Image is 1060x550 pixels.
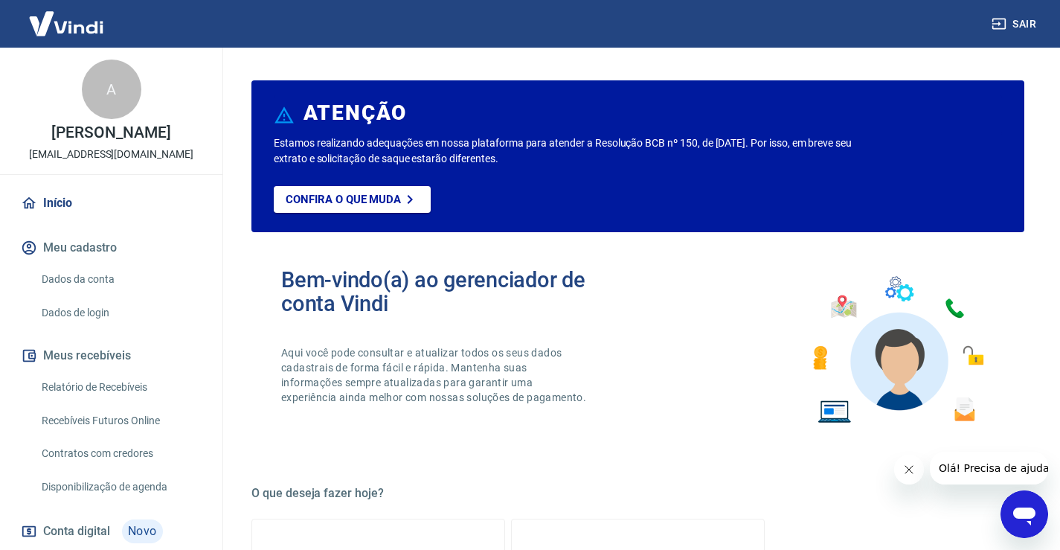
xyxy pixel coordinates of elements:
p: Aqui você pode consultar e atualizar todos os seus dados cadastrais de forma fácil e rápida. Mant... [281,345,589,405]
p: [PERSON_NAME] [51,125,170,141]
a: Dados da conta [36,264,205,295]
p: Confira o que muda [286,193,401,206]
h2: Bem-vindo(a) ao gerenciador de conta Vindi [281,268,638,316]
a: Conta digitalNovo [18,514,205,549]
a: Início [18,187,205,220]
a: Contratos com credores [36,438,205,469]
h5: O que deseja fazer hoje? [251,486,1024,501]
a: Relatório de Recebíveis [36,372,205,403]
img: Imagem de um avatar masculino com diversos icones exemplificando as funcionalidades do gerenciado... [800,268,995,432]
p: Estamos realizando adequações em nossa plataforma para atender a Resolução BCB nº 150, de [DATE].... [274,135,856,167]
span: Olá! Precisa de ajuda? [9,10,125,22]
iframe: Fechar mensagem [894,455,924,485]
a: Disponibilização de agenda [36,472,205,502]
div: A [82,60,141,119]
button: Sair [989,10,1042,38]
a: Confira o que muda [274,186,431,213]
a: Dados de login [36,298,205,328]
iframe: Mensagem da empresa [930,452,1048,485]
a: Recebíveis Futuros Online [36,406,205,436]
h6: ATENÇÃO [303,106,407,121]
p: [EMAIL_ADDRESS][DOMAIN_NAME] [29,147,193,162]
button: Meus recebíveis [18,339,205,372]
button: Meu cadastro [18,231,205,264]
span: Novo [122,519,163,543]
span: Conta digital [43,521,110,542]
img: Vindi [18,1,115,46]
iframe: Botão para abrir a janela de mensagens [1000,490,1048,538]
